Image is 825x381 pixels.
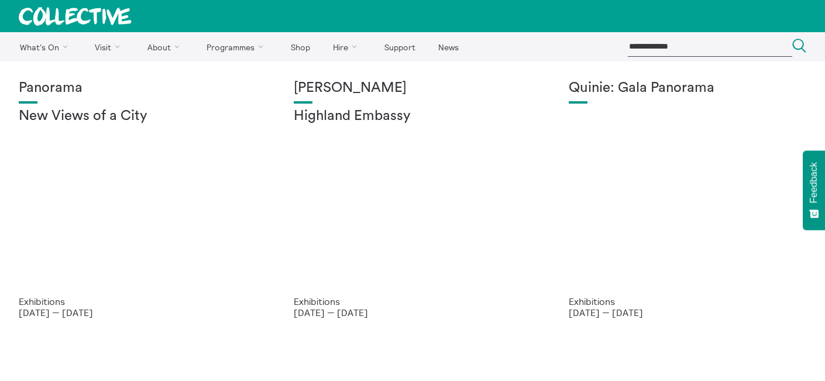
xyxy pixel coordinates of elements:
[809,162,819,203] span: Feedback
[569,80,806,97] h1: Quinie: Gala Panorama
[19,80,256,97] h1: Panorama
[19,307,256,318] p: [DATE] — [DATE]
[85,32,135,61] a: Visit
[294,80,531,97] h1: [PERSON_NAME]
[19,296,256,307] p: Exhibitions
[137,32,194,61] a: About
[803,150,825,230] button: Feedback - Show survey
[9,32,82,61] a: What's On
[280,32,320,61] a: Shop
[197,32,279,61] a: Programmes
[550,61,825,337] a: Josie Vallely Quinie: Gala Panorama Exhibitions [DATE] — [DATE]
[294,307,531,318] p: [DATE] — [DATE]
[374,32,425,61] a: Support
[428,32,469,61] a: News
[19,108,256,125] h2: New Views of a City
[294,296,531,307] p: Exhibitions
[569,296,806,307] p: Exhibitions
[323,32,372,61] a: Hire
[294,108,531,125] h2: Highland Embassy
[569,307,806,318] p: [DATE] — [DATE]
[275,61,550,337] a: Solar wheels 17 [PERSON_NAME] Highland Embassy Exhibitions [DATE] — [DATE]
